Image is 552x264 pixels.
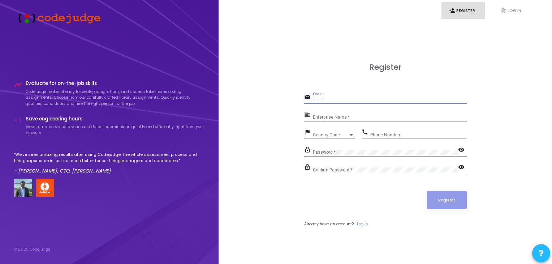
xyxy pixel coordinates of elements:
i: timeline [14,81,22,89]
div: © 2025 Codejudge [14,246,50,252]
h4: Evaluate for on-the-job skills [26,81,205,86]
img: company-logo [36,179,54,197]
mat-icon: phone [362,128,370,137]
a: Log In [357,221,368,227]
mat-icon: lock_outline [304,146,313,155]
p: View, run, and evaluate your candidates’ submissions quickly and efficiently, right from your bro... [26,124,205,136]
i: code [14,116,22,124]
a: person_addRegister [441,2,485,19]
img: user image [14,179,32,197]
mat-icon: visibility [458,163,467,172]
i: fingerprint [500,7,506,14]
mat-icon: flag [304,128,313,137]
p: Codejudge makes it easy to create, assign, track, and assess take-home coding assignments. Choose... [26,89,205,107]
span: Country Code [313,133,348,137]
mat-icon: email [304,93,313,102]
a: fingerprintLog In [493,2,536,19]
em: - [PERSON_NAME], CTO, [PERSON_NAME] [14,167,111,174]
p: "We've seen amazing results after using Codejudge. The whole assessment process and hiring experi... [14,152,205,163]
mat-icon: visibility [458,146,467,155]
button: Register [427,191,467,209]
input: Enterprise Name [313,115,467,120]
span: Already have an account? [304,221,354,227]
i: person_add [449,7,455,14]
h3: Register [304,63,467,72]
h4: Save engineering hours [26,116,205,122]
input: Phone Number [370,132,466,137]
mat-icon: business [304,111,313,119]
input: Email [313,97,467,102]
mat-icon: lock_outline [304,163,313,172]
